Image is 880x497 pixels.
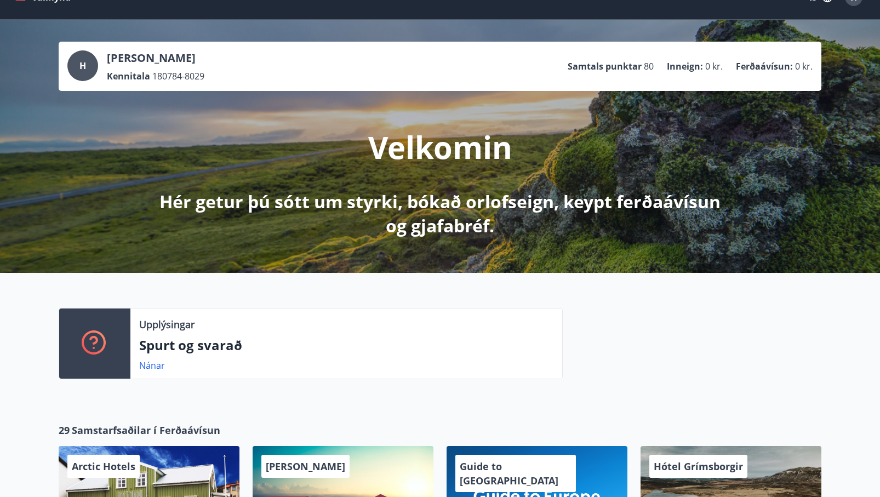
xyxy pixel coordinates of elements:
p: Spurt og svarað [139,336,553,355]
p: [PERSON_NAME] [107,50,204,66]
p: Ferðaávísun : [736,60,793,72]
span: 80 [644,60,654,72]
a: Nánar [139,359,165,372]
span: 0 kr. [705,60,723,72]
p: Samtals punktar [568,60,642,72]
span: Arctic Hotels [72,460,135,473]
span: Samstarfsaðilar í Ferðaávísun [72,423,220,437]
span: Guide to [GEOGRAPHIC_DATA] [460,460,558,487]
p: Upplýsingar [139,317,195,332]
p: Velkomin [368,126,512,168]
span: 180784-8029 [152,70,204,82]
span: H [79,60,86,72]
span: Hótel Grímsborgir [654,460,743,473]
span: [PERSON_NAME] [266,460,345,473]
p: Hér getur þú sótt um styrki, bókað orlofseign, keypt ferðaávísun og gjafabréf. [151,190,729,238]
span: 0 kr. [795,60,813,72]
p: Inneign : [667,60,703,72]
p: Kennitala [107,70,150,82]
span: 29 [59,423,70,437]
